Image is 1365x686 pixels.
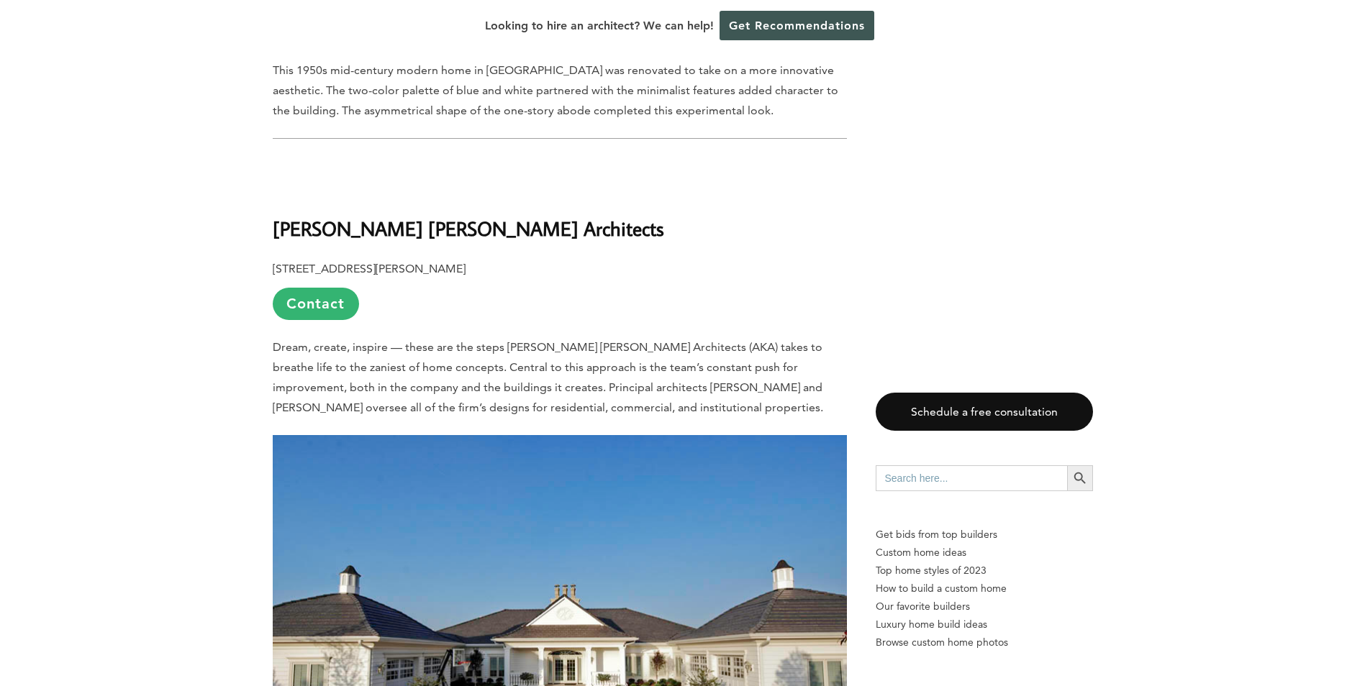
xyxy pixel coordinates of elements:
[720,11,874,40] a: Get Recommendations
[876,616,1093,634] a: Luxury home build ideas
[876,634,1093,651] a: Browse custom home photos
[273,262,466,275] b: [STREET_ADDRESS][PERSON_NAME]
[273,216,664,241] b: [PERSON_NAME] [PERSON_NAME] Architects
[1089,582,1348,669] iframe: Drift Widget Chat Controller
[876,562,1093,580] a: Top home styles of 2023
[876,393,1093,431] a: Schedule a free consultation
[876,526,1093,544] p: Get bids from top builders
[876,598,1093,616] a: Our favorite builders
[273,340,823,414] span: Dream, create, inspire — these are the steps [PERSON_NAME] [PERSON_NAME] Architects (AKA) takes t...
[876,580,1093,598] a: How to build a custom home
[273,63,838,117] span: This 1950s mid-century modern home in [GEOGRAPHIC_DATA] was renovated to take on a more innovativ...
[273,288,359,320] a: Contact
[876,544,1093,562] a: Custom home ideas
[1072,470,1088,486] svg: Search
[876,465,1067,491] input: Search here...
